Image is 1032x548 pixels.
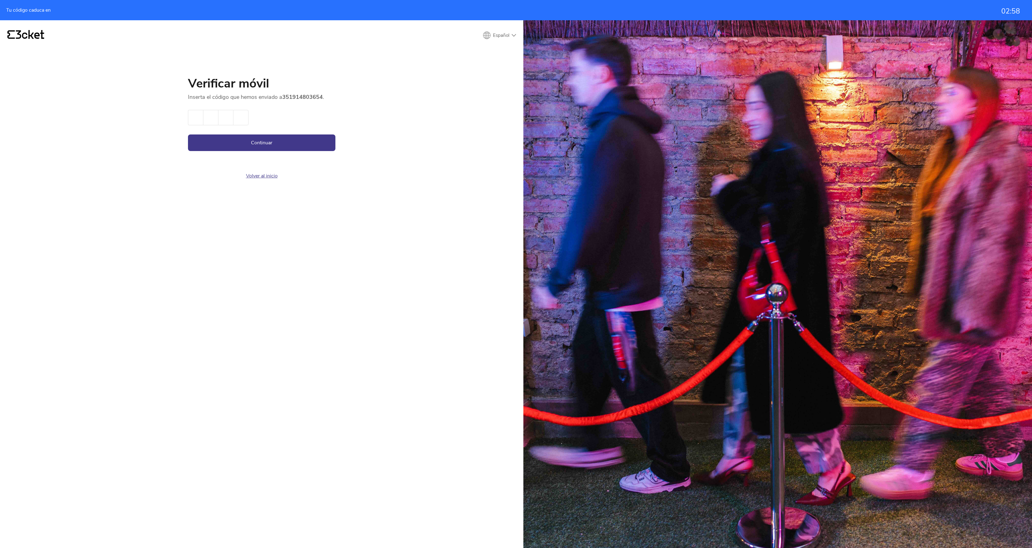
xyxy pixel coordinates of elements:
[7,30,44,41] a: {' '}
[7,30,15,39] g: {' '}
[523,20,1032,548] img: People having fun
[6,7,51,13] span: Tu código caduca en
[188,93,335,101] p: Inserta el código que hemos enviado a .
[1001,7,1020,15] div: 02:58
[188,134,335,151] button: Continuar
[188,77,335,93] h1: Verificar móvil
[246,173,278,179] a: Volver al inicio
[282,93,323,101] strong: 351914803654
